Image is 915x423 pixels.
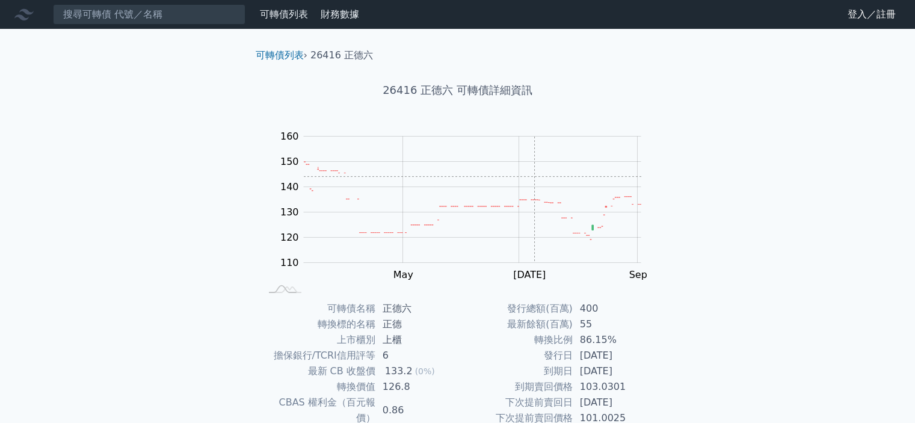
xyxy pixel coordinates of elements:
tspan: 140 [280,181,299,193]
td: 可轉債名稱 [260,301,375,316]
td: 400 [573,301,655,316]
tspan: [DATE] [513,269,546,280]
td: 6 [375,348,458,363]
tspan: 110 [280,257,299,268]
a: 可轉債列表 [256,49,304,61]
td: 126.8 [375,379,458,395]
td: 正德 [375,316,458,332]
td: 上櫃 [375,332,458,348]
tspan: Sep [629,269,647,280]
td: 103.0301 [573,379,655,395]
td: 最新餘額(百萬) [458,316,573,332]
a: 財務數據 [321,8,359,20]
div: 133.2 [383,363,415,379]
tspan: 120 [280,232,299,243]
td: 正德六 [375,301,458,316]
td: 最新 CB 收盤價 [260,363,375,379]
td: 上市櫃別 [260,332,375,348]
td: [DATE] [573,348,655,363]
td: 轉換比例 [458,332,573,348]
g: Chart [274,131,659,280]
td: [DATE] [573,363,655,379]
tspan: 150 [280,156,299,167]
td: 到期賣回價格 [458,379,573,395]
a: 登入／註冊 [838,5,905,24]
td: 55 [573,316,655,332]
li: › [256,48,307,63]
td: 轉換價值 [260,379,375,395]
td: [DATE] [573,395,655,410]
td: 發行總額(百萬) [458,301,573,316]
a: 可轉債列表 [260,8,308,20]
tspan: 160 [280,131,299,142]
td: 86.15% [573,332,655,348]
tspan: May [393,269,413,280]
tspan: 130 [280,206,299,218]
input: 搜尋可轉債 代號／名稱 [53,4,245,25]
td: 轉換標的名稱 [260,316,375,332]
td: 到期日 [458,363,573,379]
td: 發行日 [458,348,573,363]
li: 26416 正德六 [310,48,373,63]
td: 下次提前賣回日 [458,395,573,410]
h1: 26416 正德六 可轉債詳細資訊 [246,82,670,99]
span: (0%) [415,366,435,376]
td: 擔保銀行/TCRI信用評等 [260,348,375,363]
